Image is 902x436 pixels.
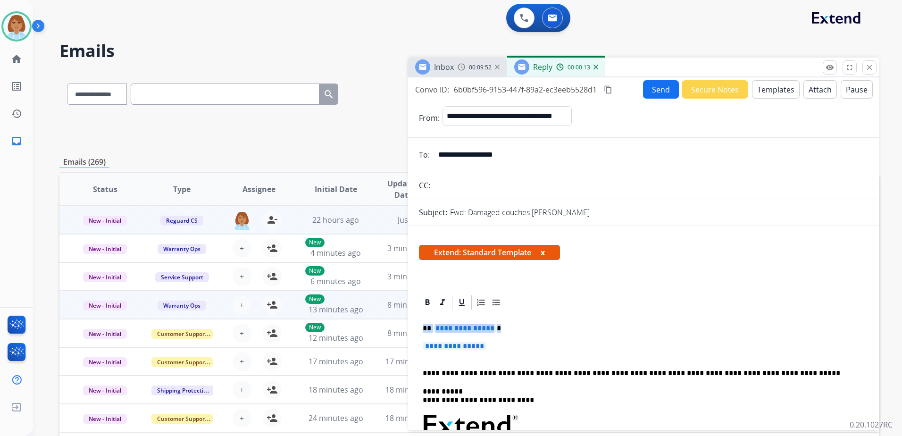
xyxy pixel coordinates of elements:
[233,324,251,343] button: +
[83,272,127,282] span: New - Initial
[240,243,244,254] span: +
[315,184,357,195] span: Initial Date
[305,294,325,304] p: New
[11,81,22,92] mat-icon: list_alt
[454,84,597,95] span: 6b0bf596-9153-447f-89a2-ec3eeb5528d1
[419,112,440,124] p: From:
[803,80,837,99] button: Attach
[845,63,854,72] mat-icon: fullscreen
[240,299,244,310] span: +
[233,295,251,314] button: +
[83,244,127,254] span: New - Initial
[385,413,440,423] span: 18 minutes ago
[826,63,834,72] mat-icon: remove_red_eye
[455,295,469,310] div: Underline
[489,295,503,310] div: Bullet List
[151,386,216,395] span: Shipping Protection
[240,356,244,367] span: +
[83,357,127,367] span: New - Initial
[865,63,874,72] mat-icon: close
[419,207,447,218] p: Subject:
[267,214,278,226] mat-icon: person_remove
[267,327,278,339] mat-icon: person_add
[11,53,22,65] mat-icon: home
[419,245,560,260] span: Extend: Standard Template
[387,328,438,338] span: 8 minutes ago
[160,216,203,226] span: Reguard CS
[11,135,22,147] mat-icon: inbox
[233,267,251,286] button: +
[240,384,244,395] span: +
[59,42,879,60] h2: Emails
[305,238,325,247] p: New
[387,271,438,282] span: 3 minutes ago
[309,413,363,423] span: 24 minutes ago
[469,64,492,71] span: 00:09:52
[83,414,127,424] span: New - Initial
[385,356,440,367] span: 17 minutes ago
[83,386,127,395] span: New - Initial
[305,266,325,276] p: New
[233,239,251,258] button: +
[841,80,873,99] button: Pause
[240,327,244,339] span: +
[419,149,430,160] p: To:
[382,178,425,201] span: Updated Date
[309,356,363,367] span: 17 minutes ago
[450,207,590,218] p: Fwd: Damaged couches [PERSON_NAME]
[267,412,278,424] mat-icon: person_add
[385,385,440,395] span: 18 minutes ago
[158,244,206,254] span: Warranty Ops
[233,380,251,399] button: +
[310,248,361,258] span: 4 minutes ago
[312,215,359,225] span: 22 hours ago
[419,180,430,191] p: CC:
[240,271,244,282] span: +
[387,300,438,310] span: 8 minutes ago
[93,184,117,195] span: Status
[83,329,127,339] span: New - Initial
[267,356,278,367] mat-icon: person_add
[752,80,800,99] button: Templates
[309,304,363,315] span: 13 minutes ago
[158,301,206,310] span: Warranty Ops
[151,357,213,367] span: Customer Support
[415,84,449,95] p: Convo ID:
[643,80,679,99] button: Send
[604,85,612,94] mat-icon: content_copy
[474,295,488,310] div: Ordered List
[83,301,127,310] span: New - Initial
[541,247,545,258] button: x
[267,243,278,254] mat-icon: person_add
[309,385,363,395] span: 18 minutes ago
[11,108,22,119] mat-icon: history
[3,13,30,40] img: avatar
[267,299,278,310] mat-icon: person_add
[240,412,244,424] span: +
[59,156,109,168] p: Emails (269)
[242,184,276,195] span: Assignee
[155,272,209,282] span: Service Support
[420,295,434,310] div: Bold
[267,271,278,282] mat-icon: person_add
[323,89,334,100] mat-icon: search
[267,384,278,395] mat-icon: person_add
[151,329,213,339] span: Customer Support
[233,210,251,230] img: agent-avatar
[233,409,251,428] button: +
[173,184,191,195] span: Type
[387,243,438,253] span: 3 minutes ago
[435,295,450,310] div: Italic
[233,352,251,371] button: +
[310,276,361,286] span: 6 minutes ago
[151,414,213,424] span: Customer Support
[83,216,127,226] span: New - Initial
[682,80,748,99] button: Secure Notes
[309,333,363,343] span: 12 minutes ago
[568,64,590,71] span: 00:00:13
[533,62,552,72] span: Reply
[434,62,454,72] span: Inbox
[305,323,325,332] p: New
[850,419,893,430] p: 0.20.1027RC
[398,215,428,225] span: Just now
